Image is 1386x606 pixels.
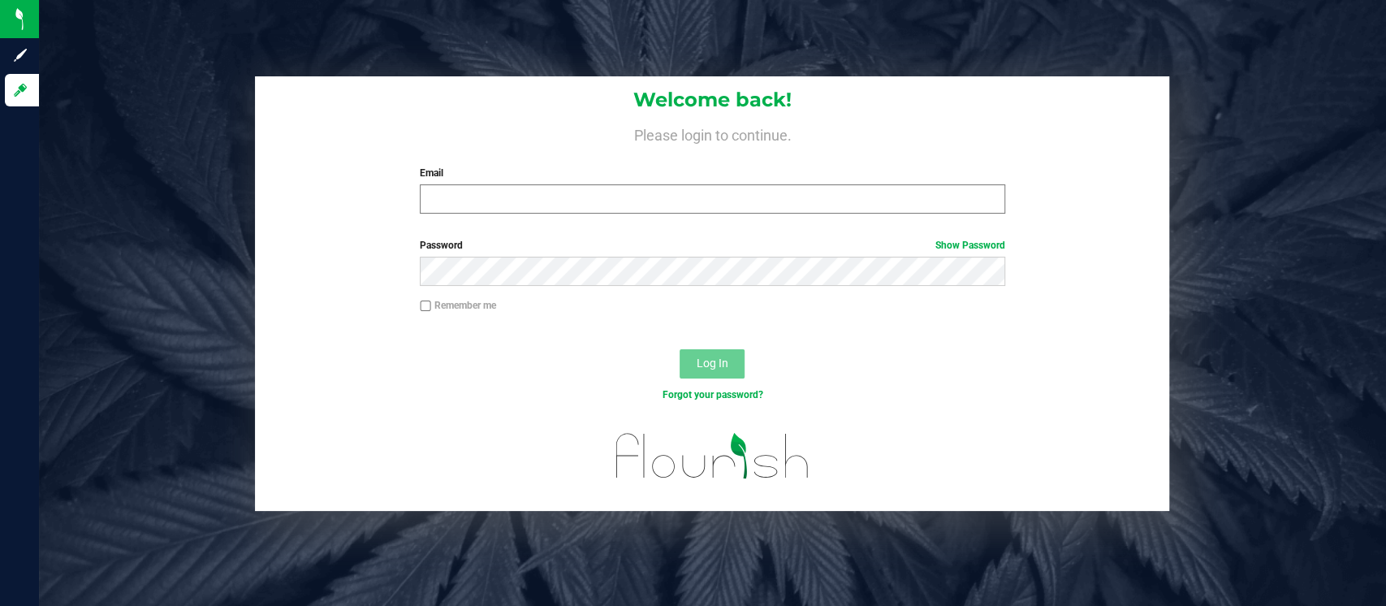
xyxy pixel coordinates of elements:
[935,240,1005,251] a: Show Password
[255,123,1169,143] h4: Please login to continue.
[697,357,728,370] span: Log In
[420,166,1005,180] label: Email
[680,349,745,379] button: Log In
[255,89,1169,110] h1: Welcome back!
[420,301,431,312] input: Remember me
[12,47,28,63] inline-svg: Sign up
[662,389,762,400] a: Forgot your password?
[12,82,28,98] inline-svg: Log in
[420,298,496,313] label: Remember me
[420,240,463,251] span: Password
[598,419,827,493] img: flourish_logo.svg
